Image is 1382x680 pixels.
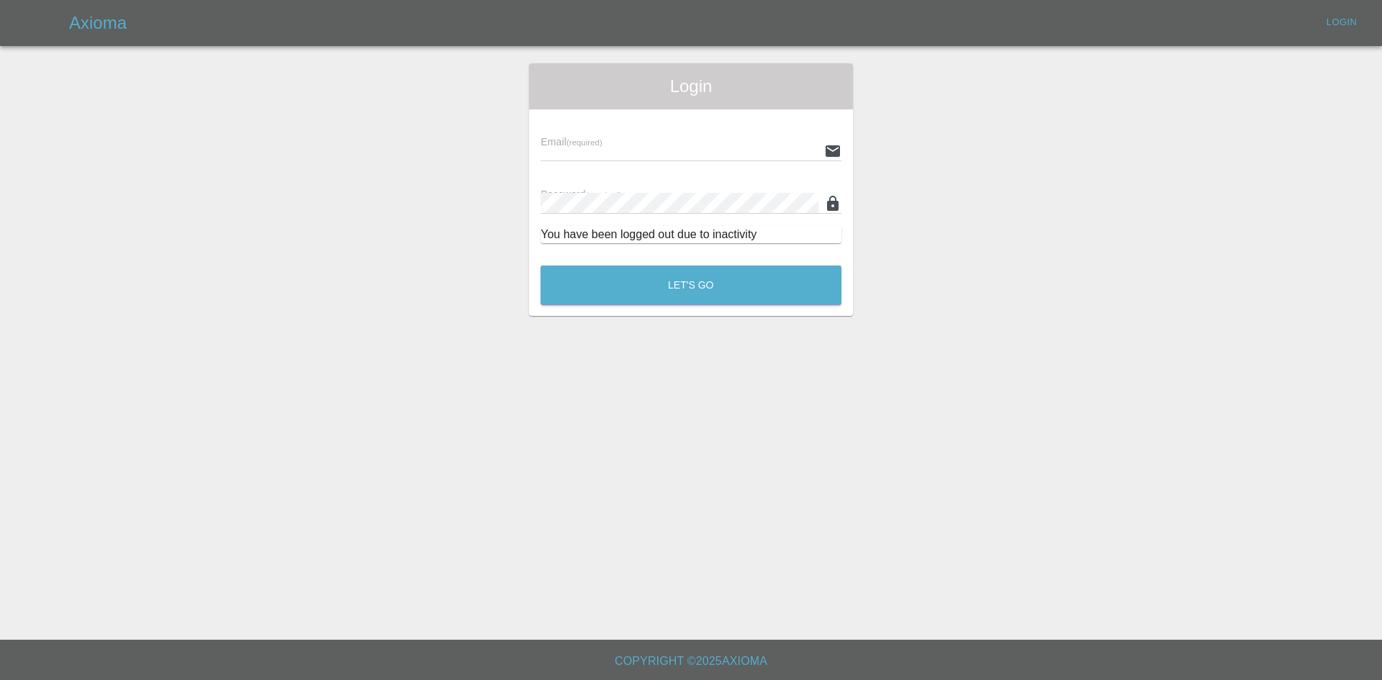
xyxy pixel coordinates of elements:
span: Password [541,189,621,200]
span: Login [541,75,841,98]
small: (required) [586,191,622,199]
a: Login [1319,12,1365,34]
small: (required) [566,138,602,147]
div: You have been logged out due to inactivity [541,226,841,243]
span: Email [541,136,602,148]
button: Let's Go [541,266,841,305]
h5: Axioma [69,12,127,35]
h6: Copyright © 2025 Axioma [12,651,1370,671]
